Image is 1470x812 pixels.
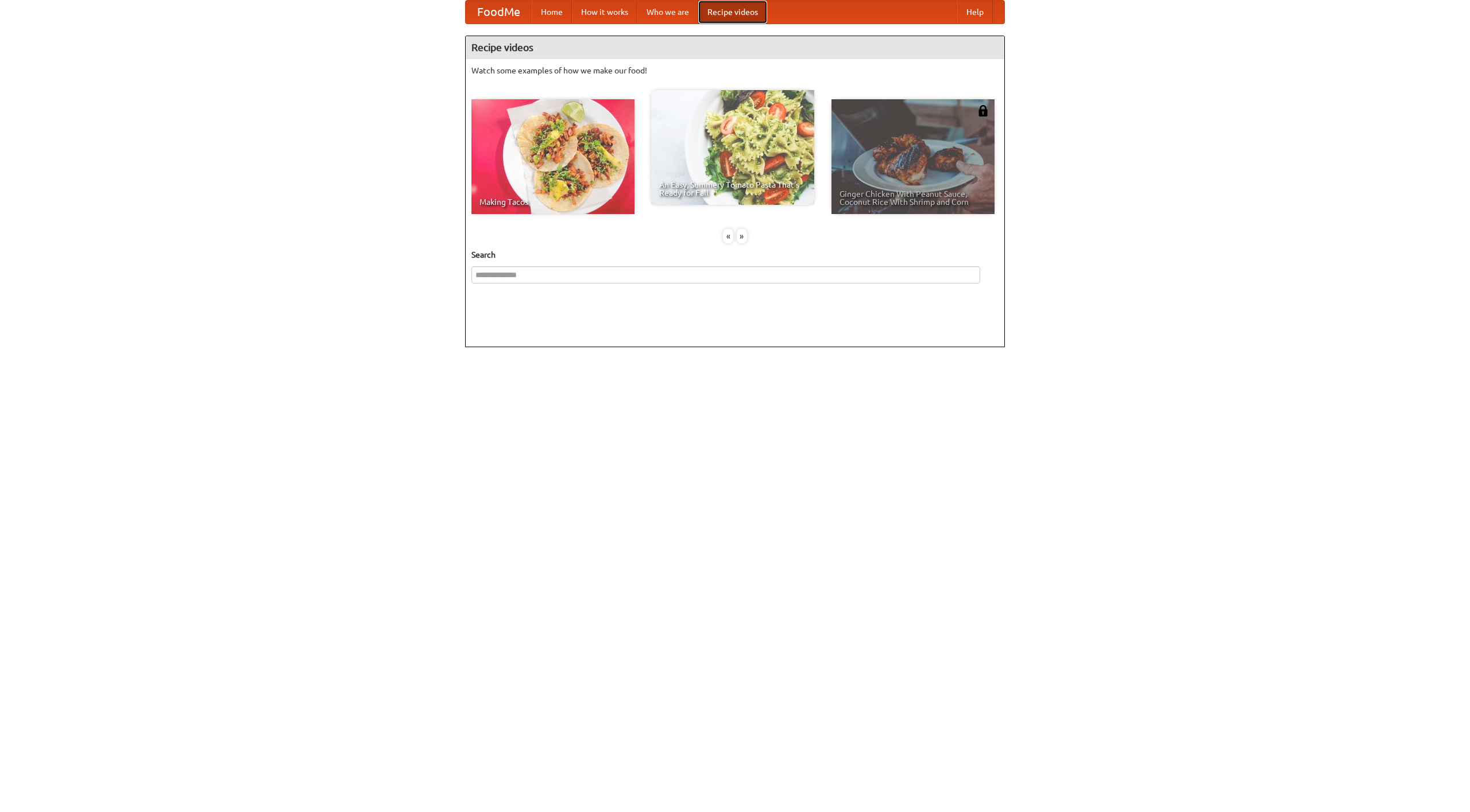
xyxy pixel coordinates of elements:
h4: Recipe videos [466,36,1004,59]
span: Making Tacos [479,198,626,206]
a: FoodMe [466,1,532,24]
a: Making Tacos [471,99,635,214]
p: Watch some examples of how we make our food! [471,65,999,76]
a: How it works [572,1,637,24]
a: Help [957,1,993,24]
a: Recipe videos [698,1,767,24]
a: An Easy, Summery Tomato Pasta That's Ready for Fall [651,90,814,205]
span: An Easy, Summery Tomato Pasta That's Ready for Fall [659,181,806,197]
img: 483408.png [977,105,989,116]
a: Who we are [637,1,698,24]
a: Home [532,1,572,24]
h5: Search [471,249,999,261]
div: » [737,229,747,243]
div: « [723,229,733,243]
